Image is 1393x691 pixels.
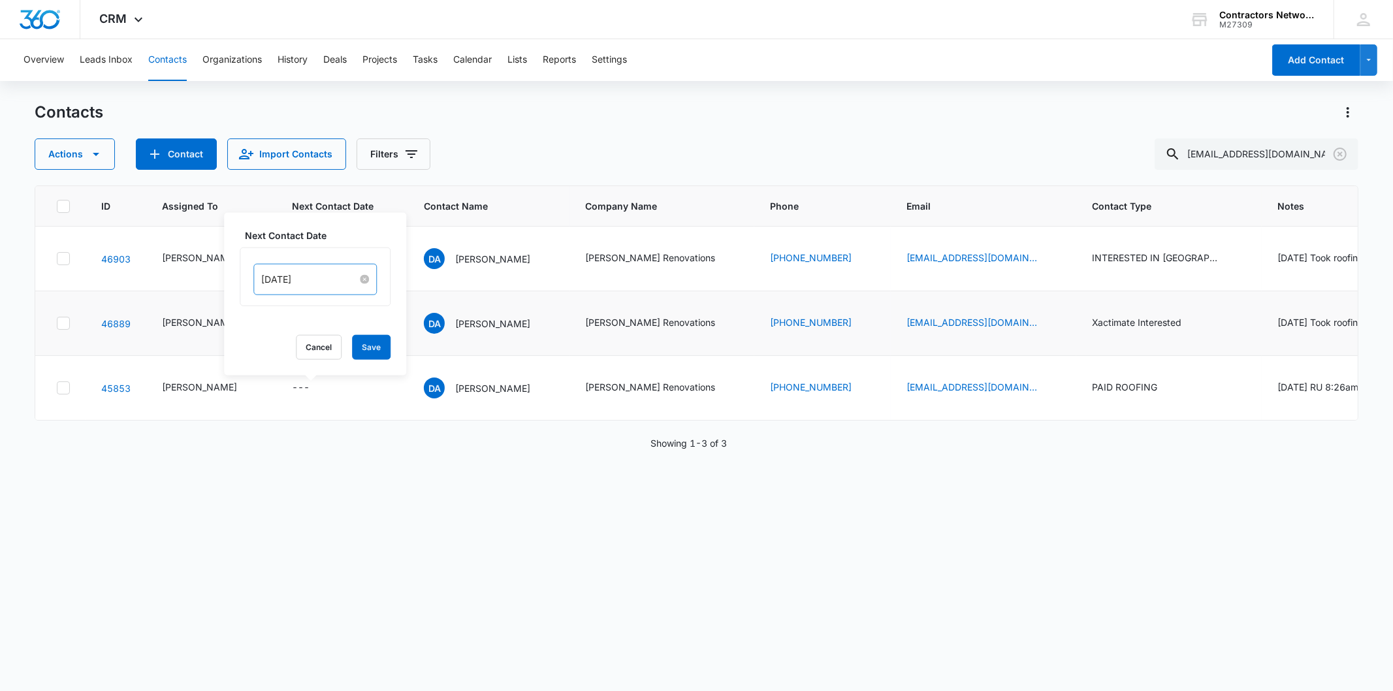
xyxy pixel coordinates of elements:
div: Contact Name - Damian Acosta - Select to Edit Field [424,248,554,269]
div: [PERSON_NAME] [162,251,237,265]
a: [PHONE_NUMBER] [770,380,852,394]
a: [PHONE_NUMBER] [770,315,852,329]
span: Phone [770,199,856,213]
span: close-circle [360,275,369,284]
button: Add Contact [1272,44,1360,76]
a: Navigate to contact details page for Damian Acosta [101,253,131,265]
button: Settings [592,39,627,81]
div: [PERSON_NAME] [162,315,237,329]
div: Xactimate Interested [1092,315,1181,329]
div: Company Name - Duran's Renovations - Select to Edit Field [585,315,739,331]
button: Contacts [148,39,187,81]
div: PAID ROOFING [1092,380,1157,394]
span: Company Name [585,199,739,213]
span: DA [424,248,445,269]
span: Contact Type [1092,199,1227,213]
button: Lists [507,39,527,81]
div: Contact Name - Damian Acosta - Select to Edit Field [424,313,554,334]
div: Contact Type - PAID ROOFING - Select to Edit Field [1092,380,1181,396]
button: History [278,39,308,81]
div: Next Contact Date - - Select to Edit Field [292,380,333,396]
span: Email [906,199,1042,213]
a: [EMAIL_ADDRESS][DOMAIN_NAME] [906,315,1037,329]
p: [PERSON_NAME] [455,317,530,330]
div: Contact Type - INTERESTED IN PA - Select to Edit Field [1092,251,1246,266]
span: DA [424,313,445,334]
button: Save [352,335,391,360]
div: --- [292,380,310,396]
h1: Contacts [35,103,103,122]
button: Projects [362,39,397,81]
button: Deals [323,39,347,81]
button: Import Contacts [227,138,346,170]
div: Contact Type - Xactimate Interested - Select to Edit Field [1092,315,1205,331]
div: account name [1219,10,1315,20]
div: Assigned To - Elvis Ruelas - Select to Edit Field [162,315,261,331]
div: Assigned To - Elvis Ruelas - Select to Edit Field [162,380,261,396]
span: DA [424,378,445,398]
div: Phone - 779-770-5692 - Select to Edit Field [770,251,875,266]
button: Tasks [413,39,438,81]
span: CRM [100,12,127,25]
a: [PHONE_NUMBER] [770,251,852,265]
div: Company Name - Duran's Renovations - Select to Edit Field [585,380,739,396]
div: [PERSON_NAME] Renovations [585,251,715,265]
input: Aug 18, 2025 [261,272,357,287]
label: Next Contact Date [245,229,396,242]
a: [EMAIL_ADDRESS][DOMAIN_NAME] [906,380,1037,394]
button: Reports [543,39,576,81]
div: Email - damian22500@gmail.com - Select to Edit Field [906,380,1061,396]
span: Next Contact Date [292,199,374,213]
div: INTERESTED IN [GEOGRAPHIC_DATA] [1092,251,1223,265]
button: Clear [1330,144,1351,165]
button: Cancel [296,335,342,360]
div: Phone - 779-770-5692 - Select to Edit Field [770,315,875,331]
p: [PERSON_NAME] [455,381,530,395]
div: [PERSON_NAME] Renovations [585,380,715,394]
button: Calendar [453,39,492,81]
div: Email - damian22500@gmail.com - Select to Edit Field [906,251,1061,266]
div: [PERSON_NAME] Renovations [585,315,715,329]
a: Navigate to contact details page for Damian Acosta [101,318,131,329]
button: Organizations [202,39,262,81]
div: Email - damian22500@gmail.com - Select to Edit Field [906,315,1061,331]
div: [PERSON_NAME] [162,380,237,394]
div: Phone - 779-770-5692 - Select to Edit Field [770,380,875,396]
div: Assigned To - Elvis Ruelas - Select to Edit Field [162,251,261,266]
span: ID [101,199,112,213]
p: Showing 1-3 of 3 [650,436,727,450]
button: Actions [1337,102,1358,123]
button: Actions [35,138,115,170]
p: [PERSON_NAME] [455,252,530,266]
div: Contact Name - Damian Acosta - Select to Edit Field [424,378,554,398]
span: Contact Name [424,199,535,213]
div: Company Name - Duran's Renovations - Select to Edit Field [585,251,739,266]
a: [EMAIL_ADDRESS][DOMAIN_NAME] [906,251,1037,265]
input: Search Contacts [1155,138,1358,170]
button: Filters [357,138,430,170]
button: Overview [24,39,64,81]
a: Navigate to contact details page for Damian Acosta [101,383,131,394]
div: account id [1219,20,1315,29]
button: Add Contact [136,138,217,170]
span: Assigned To [162,199,242,213]
button: Leads Inbox [80,39,133,81]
